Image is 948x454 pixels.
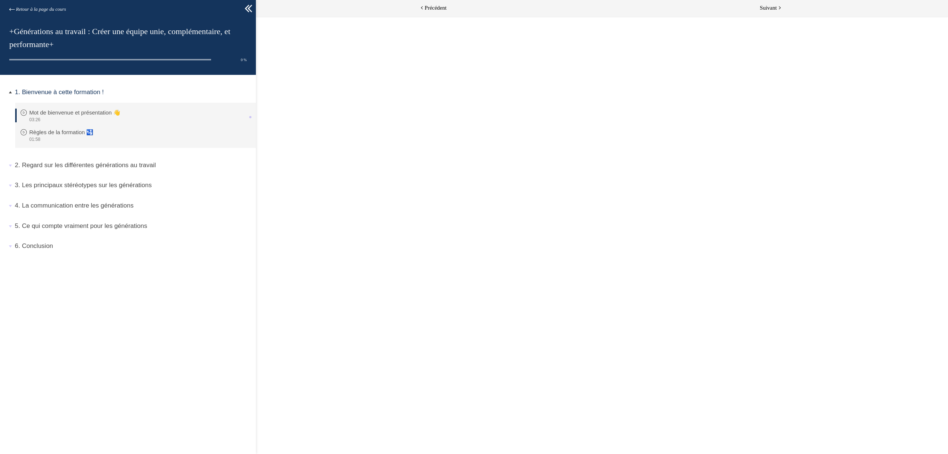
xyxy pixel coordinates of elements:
p: Ce qui compte vraiment pour les générations [15,222,250,231]
span: 4. [15,201,20,211]
a: Retour à la page du cours [9,5,66,13]
h1: +Générations au travail : Créer une équipe unie, complémentaire, et performante+ [9,25,243,51]
span: 1. [15,88,20,97]
span: 5. [15,222,20,231]
span: 03:26 [29,117,40,122]
span: Retour à la page du cours [16,5,66,13]
span: Précédent [425,3,447,13]
p: Mot de bienvenue et présentation 👋 [29,109,131,117]
span: Suivant [760,3,777,13]
p: Conclusion [15,242,250,251]
p: Bienvenue à cette formation ! [15,88,250,97]
p: Regard sur les différentes générations au travail [15,161,250,170]
p: La communication entre les générations [15,201,250,211]
span: 3. [15,181,20,190]
p: Les principaux stéréotypes sur les générations [15,181,250,190]
span: 2. [15,161,20,170]
span: 0 % [241,58,247,62]
span: 6. [15,242,20,251]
